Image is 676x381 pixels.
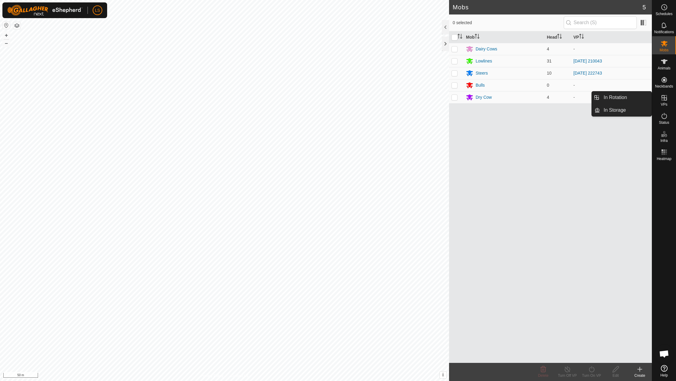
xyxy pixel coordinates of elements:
[571,91,652,103] td: -
[231,373,248,379] a: Contact Us
[464,31,544,43] th: Mob
[555,373,579,378] div: Turn Off VP
[579,373,604,378] div: Turn On VP
[643,3,646,12] span: 5
[571,79,652,91] td: -
[655,12,672,16] span: Schedules
[440,372,446,378] button: i
[13,22,21,29] button: Map Layers
[604,107,626,114] span: In Storage
[458,35,462,40] p-sorticon: Activate to sort
[547,71,552,75] span: 10
[660,373,668,377] span: Help
[628,373,652,378] div: Create
[659,121,669,124] span: Status
[660,139,668,142] span: Infra
[547,59,552,63] span: 31
[547,46,549,51] span: 4
[573,71,602,75] a: [DATE] 222743
[655,345,673,363] div: Open chat
[7,5,83,16] img: Gallagher Logo
[660,48,668,52] span: Mobs
[476,46,497,52] div: Dairy Cows
[544,31,571,43] th: Head
[476,94,492,101] div: Dry Cow
[557,35,562,40] p-sorticon: Activate to sort
[571,31,652,43] th: VP
[592,91,652,104] li: In Rotation
[600,104,652,116] a: In Storage
[604,94,627,101] span: In Rotation
[571,43,652,55] td: -
[573,59,602,63] a: [DATE] 210043
[658,66,671,70] span: Animals
[547,95,549,100] span: 4
[453,20,564,26] span: 0 selected
[657,157,671,161] span: Heatmap
[655,85,673,88] span: Neckbands
[547,83,549,88] span: 0
[476,70,488,76] div: Steers
[564,16,637,29] input: Search (S)
[538,373,549,378] span: Delete
[95,7,100,14] span: LS
[600,91,652,104] a: In Rotation
[201,373,223,379] a: Privacy Policy
[3,32,10,39] button: +
[654,30,674,34] span: Notifications
[604,373,628,378] div: Edit
[652,363,676,379] a: Help
[592,104,652,116] li: In Storage
[475,35,480,40] p-sorticon: Activate to sort
[3,22,10,29] button: Reset Map
[442,372,444,377] span: i
[579,35,584,40] p-sorticon: Activate to sort
[476,58,492,64] div: Lowlines
[3,40,10,47] button: –
[453,4,643,11] h2: Mobs
[476,82,485,88] div: Bulls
